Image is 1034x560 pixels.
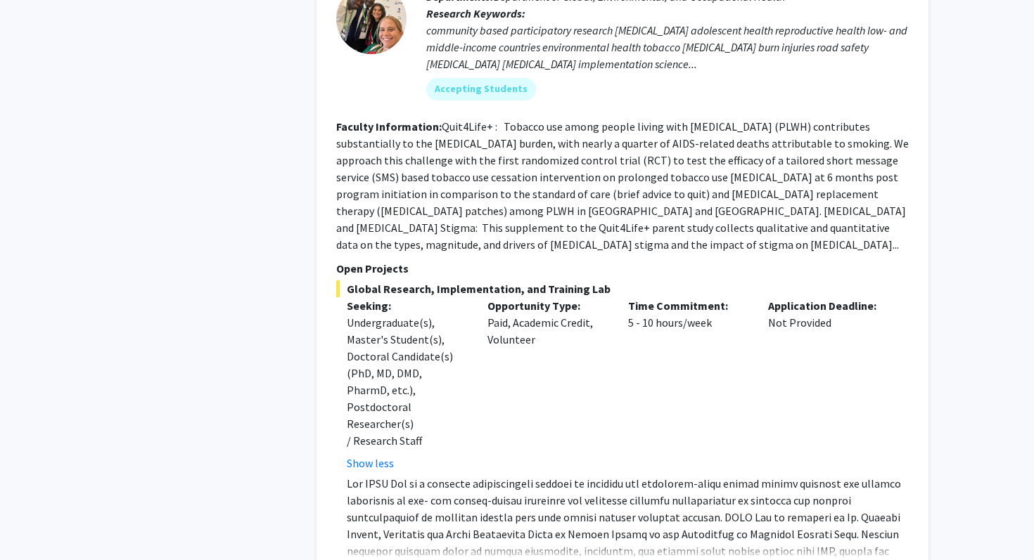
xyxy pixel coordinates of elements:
mat-chip: Accepting Students [426,78,536,100]
div: Paid, Academic Credit, Volunteer [477,297,618,471]
fg-read-more: Quit4Life+ : Tobacco use among people living with [MEDICAL_DATA] (PLWH) contributes substantially... [336,119,909,252]
div: Not Provided [758,297,898,471]
div: 5 - 10 hours/week [618,297,758,471]
span: Global Research, Implementation, and Training Lab [336,280,909,297]
p: Open Projects [336,260,909,277]
p: Seeking: [347,297,466,314]
button: Show less [347,455,394,471]
b: Faculty Information: [336,119,442,134]
div: community based participatory research [MEDICAL_DATA] adolescent health reproductive health low- ... [426,22,909,72]
p: Time Commitment: [628,297,748,314]
p: Opportunity Type: [487,297,607,314]
iframe: Chat [11,497,60,549]
b: Research Keywords: [426,6,525,20]
p: Application Deadline: [768,297,888,314]
div: Undergraduate(s), Master's Student(s), Doctoral Candidate(s) (PhD, MD, DMD, PharmD, etc.), Postdo... [347,314,466,449]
